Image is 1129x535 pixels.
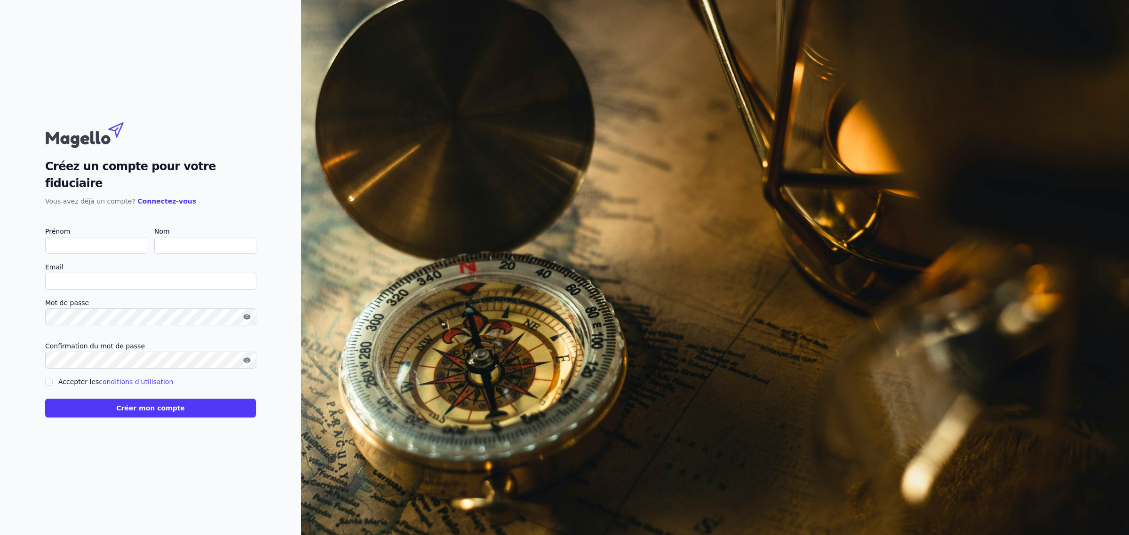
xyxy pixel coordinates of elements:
label: Accepter les [58,378,173,386]
label: Nom [154,226,256,237]
h2: Créez un compte pour votre fiduciaire [45,158,256,192]
label: Prénom [45,226,147,237]
a: Connectez-vous [137,197,196,205]
label: Confirmation du mot de passe [45,340,256,352]
label: Mot de passe [45,297,256,308]
p: Vous avez déjà un compte? [45,196,256,207]
a: conditions d'utilisation [99,378,173,386]
img: Magello [45,118,144,150]
label: Email [45,261,256,273]
button: Créer mon compte [45,399,256,417]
